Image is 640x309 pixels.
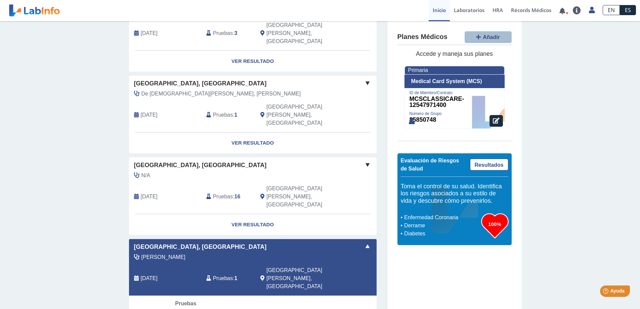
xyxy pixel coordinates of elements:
span: Pruebas [213,111,233,119]
span: Pruebas [213,193,233,201]
li: Derrame [402,222,481,230]
span: San Juan, PR [266,21,341,45]
span: N/A [141,171,151,180]
b: 1 [234,112,238,118]
span: 2025-04-30 [141,29,158,37]
h4: Planes Médicos [397,33,447,41]
a: Ver Resultado [129,132,377,154]
div: : [201,266,255,291]
span: De Jesus Cartagena, Lorna [141,90,301,98]
button: Añadir [465,31,512,43]
iframe: Help widget launcher [580,283,633,302]
span: 2024-11-11 [141,274,158,282]
span: HRA [493,7,503,13]
div: : [201,185,255,209]
span: 2025-03-27 [141,111,158,119]
span: 2025-03-20 [141,193,158,201]
span: Accede y maneja sus planes [416,50,493,57]
li: Diabetes [402,230,481,238]
span: Evaluación de Riesgos de Salud [401,158,459,171]
b: 1 [234,275,238,281]
span: San Juan, PR [266,185,341,209]
span: Pruebas [213,29,233,37]
a: Ver Resultado [129,51,377,72]
div: : [201,103,255,127]
span: [GEOGRAPHIC_DATA], [GEOGRAPHIC_DATA] [134,161,267,170]
span: Primaria [408,67,428,73]
span: San Juan, PR [266,266,341,291]
span: San Juan, PR [266,103,341,127]
a: Resultados [470,159,508,170]
div: : [201,21,255,45]
a: Ver Resultado [129,214,377,235]
b: 16 [234,194,241,199]
span: Añadir [483,34,500,40]
span: Pruebas [175,301,196,306]
span: [GEOGRAPHIC_DATA], [GEOGRAPHIC_DATA] [134,79,267,88]
h5: Toma el control de su salud. Identifica los riesgos asociados a su estilo de vida y descubre cómo... [401,183,508,205]
span: Pruebas [213,274,233,282]
li: Enfermedad Coronaria [402,214,481,222]
span: [GEOGRAPHIC_DATA], [GEOGRAPHIC_DATA] [134,242,267,252]
b: 3 [234,30,238,36]
span: Torres, Damaris [141,253,185,261]
a: EN [603,5,620,15]
h3: 100% [481,220,508,228]
a: ES [620,5,636,15]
